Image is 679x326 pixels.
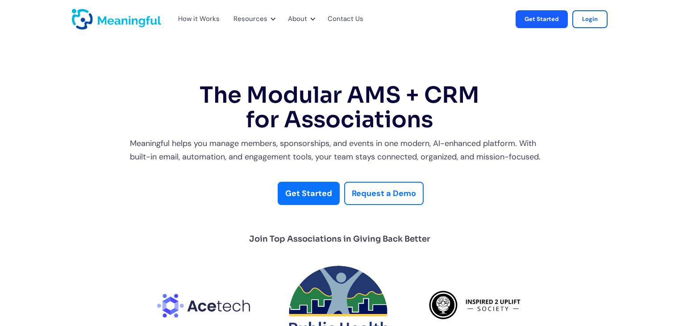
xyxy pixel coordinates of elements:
[322,4,374,34] div: Contact Us
[328,13,363,25] a: Contact Us
[285,188,332,199] strong: Get Started
[352,188,416,199] strong: Request a Demo
[572,10,608,28] a: Login
[249,232,430,246] div: Join Top Associations in Giving Back Better
[228,4,278,34] div: Resources
[516,10,568,28] a: Get Started
[283,4,318,34] div: About
[130,83,550,132] h1: The Modular AMS + CRM for Associations
[178,13,220,25] div: How it Works
[344,182,424,205] a: Request a Demo
[278,182,340,205] a: Get Started
[130,137,550,164] div: Meaningful helps you manage members, sponsorships, and events in one modern, AI-enhanced platform...
[233,13,267,25] div: Resources
[288,13,307,25] div: About
[178,13,213,25] a: How it Works
[173,4,224,34] div: How it Works
[72,9,94,29] a: home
